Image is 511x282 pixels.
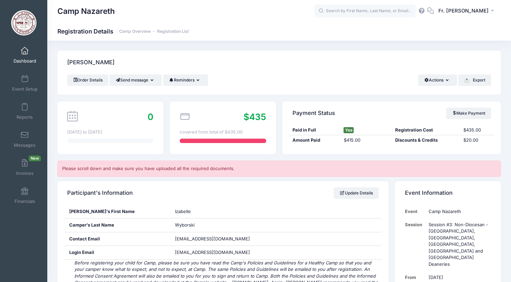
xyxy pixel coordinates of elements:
[425,205,491,218] td: Camp Nazareth
[392,127,460,134] div: Registration Cost
[289,127,340,134] div: Paid in Full
[67,74,108,86] a: Order Details
[446,108,491,119] a: Make Payment
[289,137,340,144] div: Amount Paid
[67,183,133,203] h4: Participant's Information
[109,74,162,86] button: Send message
[244,112,266,122] span: $435
[405,183,453,203] h4: Event Information
[9,71,41,95] a: Event Setup
[434,3,501,19] button: Fr. [PERSON_NAME]
[175,222,195,228] span: Wyborski
[175,209,191,214] span: Izabelle
[148,112,153,122] span: 0
[29,156,41,161] span: New
[405,218,426,271] td: Session
[292,103,335,123] h4: Payment Status
[175,249,259,256] span: [EMAIL_ADDRESS][DOMAIN_NAME]
[163,74,208,86] button: Reminders
[9,156,41,179] a: InvoicesNew
[460,137,494,144] div: $20.00
[57,161,501,177] div: Please scroll down and make sure you have uploaded all the required documents.
[67,53,114,72] h4: [PERSON_NAME]
[9,127,41,151] a: Messages
[425,218,491,271] td: Session #3: Non-Diocesan - [GEOGRAPHIC_DATA], [GEOGRAPHIC_DATA], [GEOGRAPHIC_DATA], [GEOGRAPHIC_D...
[119,29,151,34] a: Camp Overview
[67,129,153,136] div: [DATE] to [DATE]
[405,205,426,218] td: Event
[334,187,379,199] a: Update Details
[458,74,491,86] button: Export
[460,127,494,134] div: $435.00
[175,236,250,241] span: [EMAIL_ADDRESS][DOMAIN_NAME]
[14,142,35,148] span: Messages
[11,10,36,36] img: Camp Nazareth
[15,198,35,204] span: Financials
[12,86,37,92] span: Event Setup
[180,129,266,136] div: covered from total of $435.00
[9,184,41,207] a: Financials
[64,205,170,218] div: [PERSON_NAME]'s First Name
[438,7,489,15] span: Fr. [PERSON_NAME]
[157,29,189,34] a: Registration List
[14,58,36,64] span: Dashboard
[340,137,392,144] div: $415.00
[9,43,41,67] a: Dashboard
[57,28,189,35] h1: Registration Details
[343,127,354,133] span: Yes
[57,3,115,19] h1: Camp Nazareth
[392,137,460,144] div: Discounts & Credits
[17,114,33,120] span: Reports
[9,99,41,123] a: Reports
[64,246,170,259] div: Login Email
[64,232,170,246] div: Contact Email
[418,74,457,86] button: Actions
[16,170,33,176] span: Invoices
[314,4,416,18] input: Search by First Name, Last Name, or Email...
[64,218,170,232] div: Camper's Last Name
